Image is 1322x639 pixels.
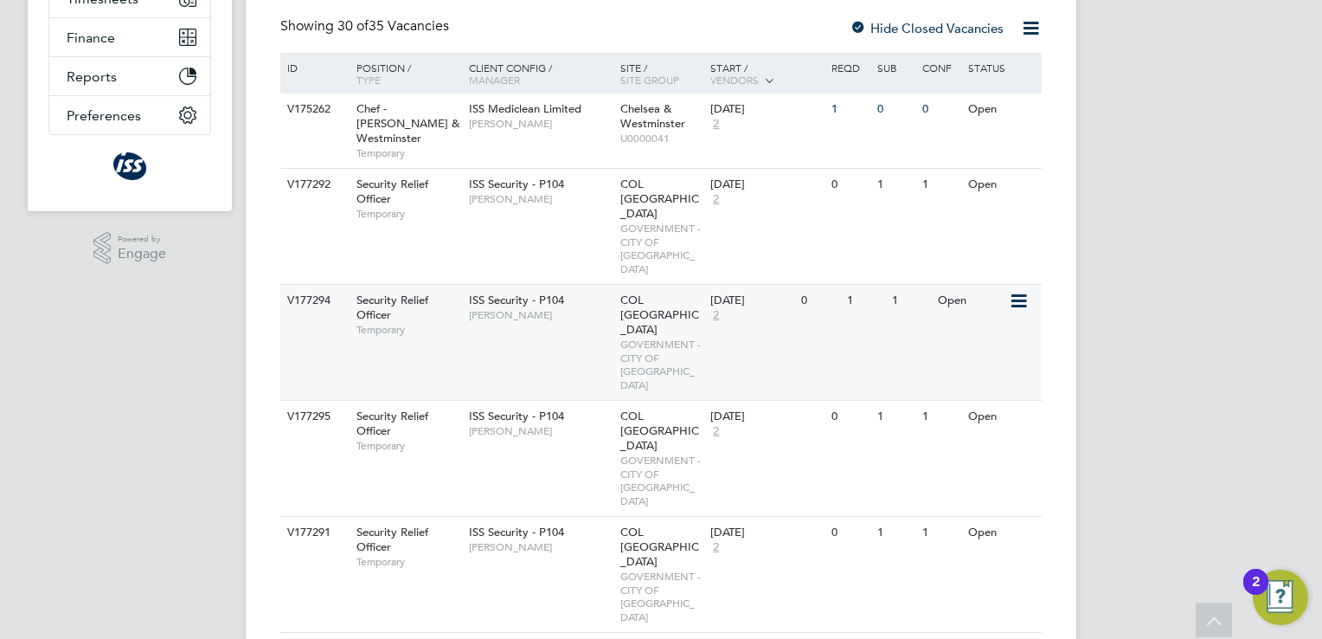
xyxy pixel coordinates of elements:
button: Finance [49,18,210,56]
span: COL [GEOGRAPHIC_DATA] [620,409,699,453]
div: Open [964,94,1039,126]
div: [DATE] [710,177,823,192]
div: V177295 [283,401,343,433]
span: COL [GEOGRAPHIC_DATA] [620,525,699,569]
div: 1 [918,401,963,433]
span: Temporary [356,555,460,569]
div: V177292 [283,169,343,201]
span: GOVERNMENT - CITY OF [GEOGRAPHIC_DATA] [620,570,703,623]
div: 1 [873,401,918,433]
span: 2 [710,192,722,207]
a: Powered byEngage [93,232,167,265]
span: 2 [710,308,722,323]
span: Finance [67,29,115,46]
span: ISS Security - P104 [469,293,564,307]
button: Preferences [49,96,210,134]
span: [PERSON_NAME] [469,540,612,554]
span: Security Relief Officer [356,409,428,438]
div: V177294 [283,285,343,317]
div: Open [964,169,1039,201]
span: Temporary [356,323,460,337]
span: 30 of [337,17,369,35]
div: Open [934,285,1009,317]
span: Site Group [620,73,679,87]
span: [PERSON_NAME] [469,424,612,438]
span: [PERSON_NAME] [469,192,612,206]
span: 35 Vacancies [337,17,449,35]
div: 0 [827,401,872,433]
div: Position / [343,53,465,94]
label: Hide Closed Vacancies [850,20,1004,36]
div: Sub [873,53,918,82]
span: Reports [67,68,117,85]
div: 0 [827,517,872,549]
div: Status [964,53,1039,82]
div: 1 [843,285,888,317]
div: [DATE] [710,526,823,540]
div: 1 [873,517,918,549]
div: 1 [873,169,918,201]
div: Reqd [827,53,872,82]
div: 1 [918,169,963,201]
span: 2 [710,117,722,132]
div: [DATE] [710,294,793,308]
div: 0 [873,94,918,126]
div: 1 [827,94,872,126]
div: V175262 [283,94,343,126]
span: ISS Security - P104 [469,409,564,423]
div: 0 [827,169,872,201]
span: ISS Mediclean Limited [469,101,581,116]
span: Preferences [67,107,141,124]
span: Chelsea & Westminster [620,101,685,131]
span: [PERSON_NAME] [469,308,612,322]
span: Vendors [710,73,759,87]
span: COL [GEOGRAPHIC_DATA] [620,177,699,221]
span: [PERSON_NAME] [469,117,612,131]
span: ISS Security - P104 [469,177,564,191]
img: issmediclean-logo-retina.png [113,152,145,180]
span: Temporary [356,146,460,160]
span: 2 [710,424,722,439]
span: Security Relief Officer [356,177,428,206]
span: Temporary [356,207,460,221]
span: ISS Security - P104 [469,525,564,539]
div: Start / [706,53,827,96]
span: U0000041 [620,132,703,145]
div: Open [964,517,1039,549]
div: 0 [918,94,963,126]
span: Type [356,73,381,87]
div: V177291 [283,517,343,549]
span: Engage [118,247,166,261]
div: [DATE] [710,410,823,424]
div: ID [283,53,343,82]
div: 1 [888,285,933,317]
span: GOVERNMENT - CITY OF [GEOGRAPHIC_DATA] [620,222,703,275]
div: [DATE] [710,102,823,117]
div: Client Config / [465,53,616,94]
span: Manager [469,73,520,87]
div: 0 [797,285,842,317]
div: 1 [918,517,963,549]
span: COL [GEOGRAPHIC_DATA] [620,293,699,337]
div: Open [964,401,1039,433]
span: GOVERNMENT - CITY OF [GEOGRAPHIC_DATA] [620,338,703,391]
span: Powered by [118,232,166,247]
span: Security Relief Officer [356,293,428,322]
div: 2 [1252,582,1260,604]
button: Reports [49,57,210,95]
div: Showing [280,17,452,35]
span: 2 [710,540,722,555]
span: Chef - [PERSON_NAME] & Westminster [356,101,459,145]
div: Site / [616,53,707,94]
span: Security Relief Officer [356,525,428,554]
span: Temporary [356,439,460,453]
span: GOVERNMENT - CITY OF [GEOGRAPHIC_DATA] [620,454,703,507]
div: Conf [918,53,963,82]
a: Go to home page [48,152,211,180]
button: Open Resource Center, 2 new notifications [1253,570,1308,625]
